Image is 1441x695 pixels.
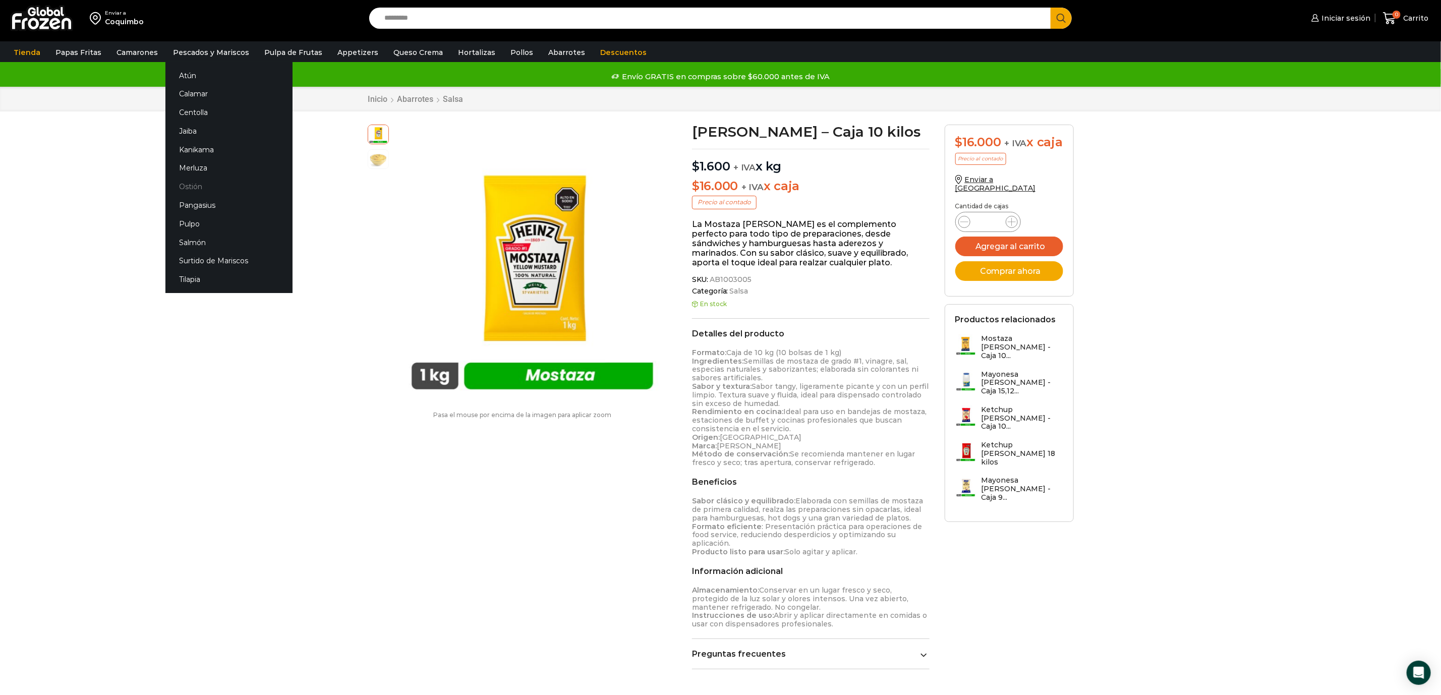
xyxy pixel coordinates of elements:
a: Mayonesa [PERSON_NAME] - Caja 9... [955,476,1063,506]
a: Kanikama [165,140,293,159]
span: Carrito [1401,13,1428,23]
div: Coquimbo [105,17,144,27]
a: Tilapia [165,270,293,289]
strong: Marca: [692,441,717,450]
h3: Ketchup [PERSON_NAME] 18 kilos [982,441,1063,466]
strong: Ingredientes: [692,357,743,366]
a: Descuentos [595,43,652,62]
h3: Mayonesa [PERSON_NAME] - Caja 9... [982,476,1063,501]
a: Calamar [165,85,293,103]
span: $ [692,179,700,193]
a: Ostión [165,178,293,196]
a: Inicio [368,94,388,104]
strong: Formato: [692,348,726,357]
bdi: 16.000 [692,179,738,193]
div: Open Intercom Messenger [1407,661,1431,685]
a: Atún [165,66,293,85]
span: + IVA [1005,138,1027,148]
a: Salsa [443,94,464,104]
strong: Sabor clásico y equilibrado: [692,496,795,505]
a: Pangasius [165,196,293,215]
span: mostaza [368,124,388,144]
a: Abarrotes [543,43,590,62]
h1: [PERSON_NAME] – Caja 10 kilos [692,125,930,139]
p: En stock [692,301,930,308]
a: Surtido de Mariscos [165,252,293,270]
a: Pollos [505,43,538,62]
a: Appetizers [332,43,383,62]
h2: Detalles del producto [692,329,930,338]
h3: Mostaza [PERSON_NAME] - Caja 10... [982,334,1063,360]
h2: Beneficios [692,477,930,487]
div: Enviar a [105,10,144,17]
a: Queso Crema [388,43,448,62]
button: Comprar ahora [955,261,1063,281]
a: Ketchup [PERSON_NAME] - Caja 10... [955,406,1063,436]
a: Centolla [165,103,293,122]
a: Salmón [165,233,293,252]
p: Precio al contado [955,153,1006,165]
a: Mostaza [PERSON_NAME] - Caja 10... [955,334,1063,365]
a: Papas Fritas [50,43,106,62]
span: 0 [1393,11,1401,19]
a: Iniciar sesión [1309,8,1370,28]
a: Pescados y Mariscos [168,43,254,62]
p: Conservar en un lugar fresco y seco, protegido de la luz solar y olores intensos. Una vez abierto... [692,586,930,628]
strong: Instrucciones de uso: [692,611,774,620]
a: Preguntas frecuentes [692,649,930,659]
p: x caja [692,179,930,194]
div: x caja [955,135,1063,150]
a: Pulpa de Frutas [259,43,327,62]
span: + IVA [741,182,764,192]
a: Pulpo [165,214,293,233]
div: 1 / 2 [394,125,671,401]
bdi: 16.000 [955,135,1001,149]
p: Pasa el mouse por encima de la imagen para aplicar zoom [368,412,677,419]
strong: Sabor y textura: [692,382,752,391]
a: Jaiba [165,122,293,140]
button: Search button [1051,8,1072,29]
p: La Mostaza [PERSON_NAME] es el complemento perfecto para todo tipo de preparaciones, desde sándwi... [692,219,930,268]
a: Merluza [165,159,293,178]
h2: Información adicional [692,566,930,576]
h2: Productos relacionados [955,315,1056,324]
input: Product quantity [978,215,998,229]
span: Categoría: [692,287,930,296]
strong: Rendimiento en cocina: [692,407,783,416]
a: Ketchup [PERSON_NAME] 18 kilos [955,441,1063,471]
strong: Formato eficiente [692,522,762,531]
p: x kg [692,149,930,174]
a: Tienda [9,43,45,62]
span: Iniciar sesión [1319,13,1370,23]
p: Caja de 10 kg (10 bolsas de 1 kg) Semillas de mostaza de grado #1, vinagre, sal, especias natural... [692,349,930,467]
a: Enviar a [GEOGRAPHIC_DATA] [955,175,1036,193]
img: address-field-icon.svg [90,10,105,27]
span: + IVA [733,162,756,172]
p: Elaborada con semillas de mostaza de primera calidad, realza las preparaciones sin opacarlas, ide... [692,497,930,556]
h3: Ketchup [PERSON_NAME] - Caja 10... [982,406,1063,431]
p: Precio al contado [692,196,757,209]
a: Mayonesa [PERSON_NAME] - Caja 15,12... [955,370,1063,400]
p: Cantidad de cajas [955,203,1063,210]
button: Agregar al carrito [955,237,1063,256]
strong: Origen: [692,433,720,442]
bdi: 1.600 [692,159,730,173]
h3: Mayonesa [PERSON_NAME] - Caja 15,12... [982,370,1063,395]
a: 0 Carrito [1380,7,1431,30]
span: $ [692,159,700,173]
span: AB1003005 [708,275,752,284]
span: SKU: [692,275,930,284]
span: $ [955,135,963,149]
strong: Almacenamiento: [692,586,759,595]
strong: Método de conservación: [692,449,790,458]
a: Salsa [728,287,748,296]
a: Camarones [111,43,163,62]
strong: Producto listo para usar: [692,547,785,556]
nav: Breadcrumb [368,94,464,104]
a: Abarrotes [397,94,434,104]
a: Hortalizas [453,43,500,62]
img: mostaza [394,125,671,401]
span: mostaza [368,150,388,170]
